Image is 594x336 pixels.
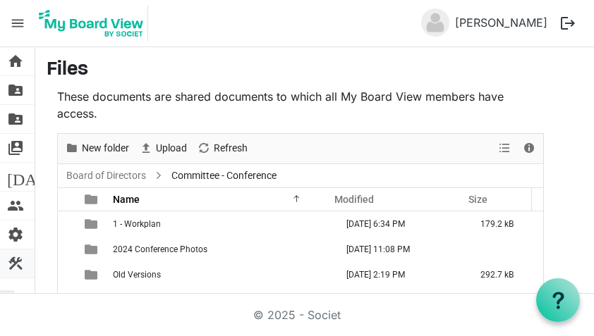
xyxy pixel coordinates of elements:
[466,211,543,237] td: 179.2 kB is template cell column header Size
[76,211,109,237] td: is template cell column header type
[192,134,253,163] div: Refresh
[63,167,149,185] a: Board of Directors
[134,134,192,163] div: Upload
[7,76,24,104] span: folder_shared
[169,167,279,185] span: Committee - Conference
[137,139,190,157] button: Upload
[113,244,207,254] span: 2024 Conference Photos
[35,6,148,41] img: My Board View Logo
[35,6,154,41] a: My Board View Logo
[109,237,332,262] td: 2024 Conference Photos is template cell column header Name
[60,134,134,163] div: New folder
[466,237,543,262] td: is template cell column header Size
[195,139,250,157] button: Refresh
[517,134,541,163] div: Details
[7,163,61,191] span: [DATE]
[154,139,188,157] span: Upload
[334,194,374,205] span: Modified
[109,211,332,237] td: 1 - Workplan is template cell column header Name
[58,262,76,287] td: checkbox
[7,249,24,278] span: construction
[109,287,332,313] td: Speaker Bios.Head Shots is template cell column header Name
[57,88,544,122] p: These documents are shared documents to which all My Board View members have access.
[332,237,466,262] td: April 02, 2025 11:08 PM column header Modified
[466,287,543,313] td: 20.4 MB is template cell column header Size
[332,287,466,313] td: April 16, 2025 9:56 PM column header Modified
[63,139,132,157] button: New folder
[449,8,553,37] a: [PERSON_NAME]
[520,139,539,157] button: Details
[212,139,249,157] span: Refresh
[58,211,76,237] td: checkbox
[421,8,449,37] img: no-profile-picture.svg
[7,134,24,162] span: switch_account
[76,262,109,287] td: is template cell column header type
[113,219,161,229] span: 1 - Workplan
[7,220,24,249] span: settings
[76,237,109,262] td: is template cell column header type
[7,47,24,75] span: home
[7,105,24,133] span: folder_shared
[332,262,466,287] td: September 05, 2024 2:19 PM column header Modified
[113,194,140,205] span: Name
[7,192,24,220] span: people
[58,237,76,262] td: checkbox
[109,262,332,287] td: Old Versions is template cell column header Name
[58,287,76,313] td: checkbox
[493,134,517,163] div: View
[80,139,131,157] span: New folder
[76,287,109,313] td: is template cell column header type
[253,308,341,322] a: © 2025 - Societ
[468,194,487,205] span: Size
[496,139,513,157] button: View dropdownbutton
[466,262,543,287] td: 292.7 kB is template cell column header Size
[332,211,466,237] td: July 04, 2025 6:34 PM column header Modified
[113,270,161,280] span: Old Versions
[553,8,583,38] button: logout
[4,10,31,37] span: menu
[47,58,583,82] h3: Files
